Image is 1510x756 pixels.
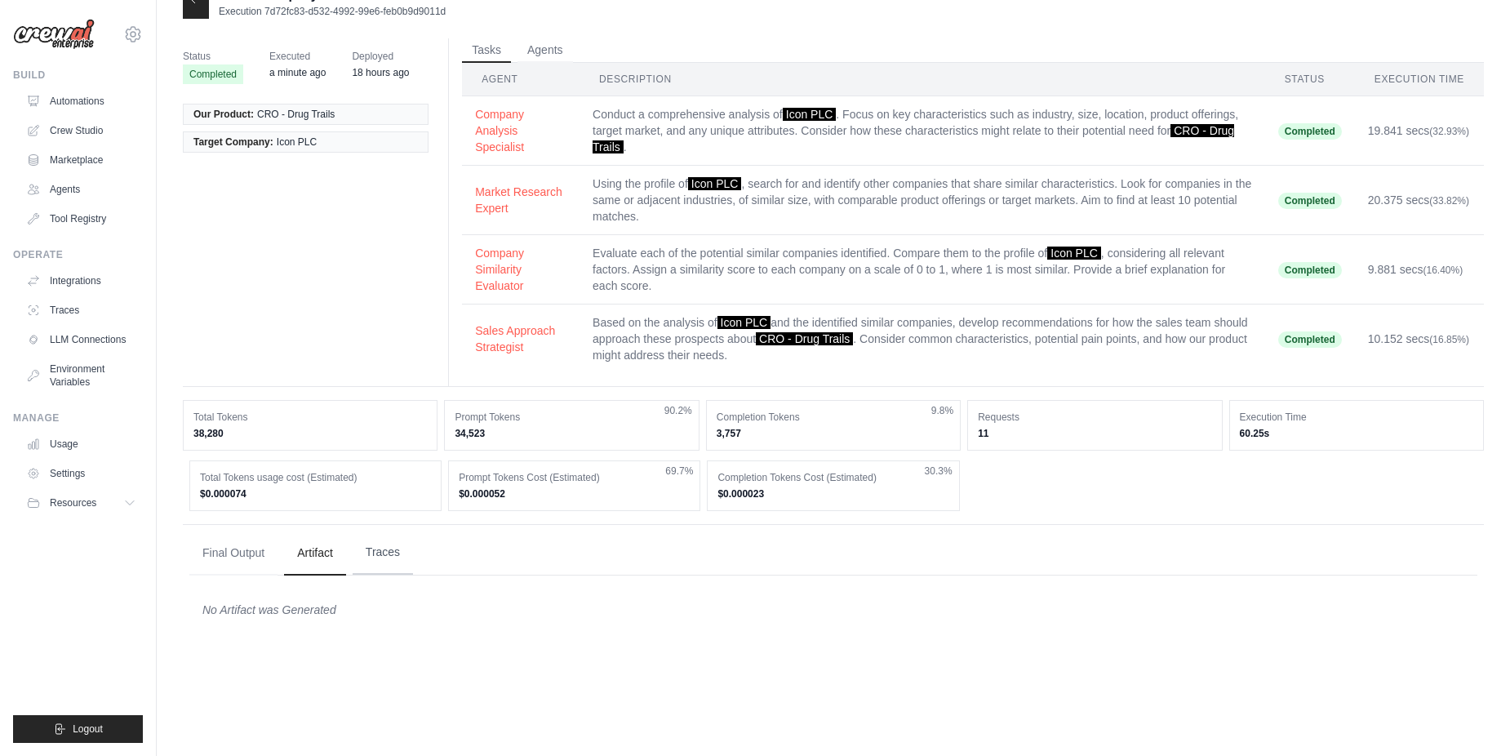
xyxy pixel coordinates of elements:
[459,471,690,484] dt: Prompt Tokens Cost (Estimated)
[202,602,1464,618] div: No Artifact was Generated
[756,332,853,345] span: CRO - Drug Trails
[219,5,446,18] p: Execution 7d72fc83-d532-4992-99e6-feb0b9d9011d
[931,404,953,417] span: 9.8%
[580,235,1265,305] td: Evaluate each of the potential similar companies identified. Compare them to the profile of , con...
[353,531,413,575] button: Traces
[183,48,243,64] span: Status
[13,715,143,743] button: Logout
[1278,193,1342,209] span: Completed
[1423,265,1463,276] span: (16.40%)
[1428,678,1510,756] iframe: Chat Widget
[978,427,1211,440] dd: 11
[580,63,1265,96] th: Description
[73,723,103,736] span: Logout
[20,176,143,202] a: Agents
[193,411,427,424] dt: Total Tokens
[580,166,1265,235] td: Using the profile of , search for and identify other companies that share similar characteristics...
[475,184,566,216] button: Market Research Expert
[475,322,566,355] button: Sales Approach Strategist
[717,471,948,484] dt: Completion Tokens Cost (Estimated)
[1047,247,1101,260] span: Icon PLC
[1355,166,1484,235] td: 20.375 secs
[352,67,409,78] time: September 2, 2025 at 15:50 IST
[13,411,143,425] div: Manage
[1429,334,1469,345] span: (16.85%)
[925,465,953,478] span: 30.3%
[717,411,950,424] dt: Completion Tokens
[1240,411,1473,424] dt: Execution Time
[200,471,431,484] dt: Total Tokens usage cost (Estimated)
[717,316,771,329] span: Icon PLC
[193,108,254,121] span: Our Product:
[1429,126,1469,137] span: (32.93%)
[455,411,688,424] dt: Prompt Tokens
[1278,262,1342,278] span: Completed
[20,268,143,294] a: Integrations
[475,106,566,155] button: Company Analysis Specialist
[688,177,742,190] span: Icon PLC
[189,531,278,576] button: Final Output
[20,88,143,114] a: Automations
[462,63,580,96] th: Agent
[1355,305,1484,374] td: 10.152 secs
[193,427,427,440] dd: 38,280
[257,108,335,121] span: CRO - Drug Trails
[783,108,837,121] span: Icon PLC
[1355,235,1484,305] td: 9.881 secs
[20,147,143,173] a: Marketplace
[13,248,143,261] div: Operate
[20,297,143,323] a: Traces
[20,327,143,353] a: LLM Connections
[459,487,690,500] dd: $0.000052
[475,245,566,294] button: Company Similarity Evaluator
[455,427,688,440] dd: 34,523
[20,431,143,457] a: Usage
[1240,427,1473,440] dd: 60.25s
[1355,63,1484,96] th: Execution Time
[517,38,573,63] button: Agents
[183,64,243,84] span: Completed
[13,19,95,50] img: Logo
[20,356,143,395] a: Environment Variables
[664,404,692,417] span: 90.2%
[665,465,693,478] span: 69.7%
[717,427,950,440] dd: 3,757
[352,48,409,64] span: Deployed
[269,67,326,78] time: September 3, 2025 at 09:19 IST
[193,136,273,149] span: Target Company:
[20,206,143,232] a: Tool Registry
[1278,331,1342,348] span: Completed
[13,69,143,82] div: Build
[269,48,326,64] span: Executed
[277,136,317,149] span: Icon PLC
[978,411,1211,424] dt: Requests
[20,460,143,487] a: Settings
[462,38,511,63] button: Tasks
[200,487,431,500] dd: $0.000074
[20,490,143,516] button: Resources
[1278,123,1342,140] span: Completed
[1429,195,1469,207] span: (33.82%)
[1355,96,1484,166] td: 19.841 secs
[580,96,1265,166] td: Conduct a comprehensive analysis of . Focus on key characteristics such as industry, size, locati...
[1265,63,1355,96] th: Status
[50,496,96,509] span: Resources
[717,487,948,500] dd: $0.000023
[580,305,1265,374] td: Based on the analysis of and the identified similar companies, develop recommendations for how th...
[20,118,143,144] a: Crew Studio
[284,531,346,576] button: Artifact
